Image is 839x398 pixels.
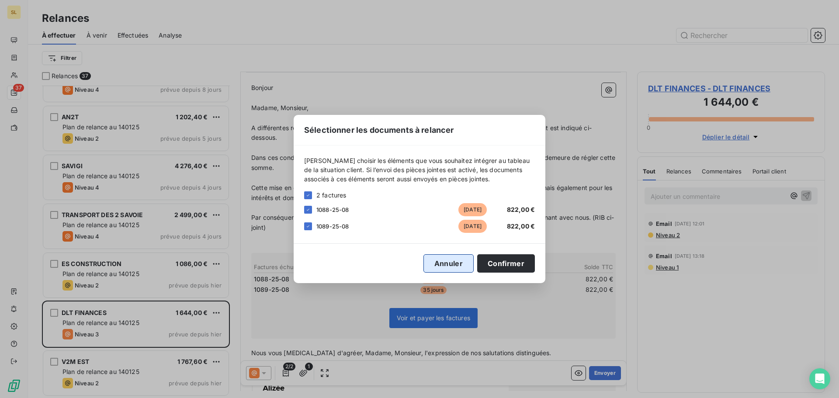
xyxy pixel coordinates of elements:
span: 1088-25-08 [316,206,349,213]
span: [DATE] [458,203,487,216]
span: [DATE] [458,220,487,233]
span: [PERSON_NAME] choisir les éléments que vous souhaitez intégrer au tableau de la situation client.... [304,156,535,183]
span: 2 factures [316,190,347,200]
span: 822,00 € [507,222,535,230]
span: Sélectionner les documents à relancer [304,124,454,136]
span: 822,00 € [507,206,535,213]
button: Annuler [423,254,474,273]
span: 1089-25-08 [316,223,349,230]
div: Open Intercom Messenger [809,368,830,389]
button: Confirmer [477,254,535,273]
